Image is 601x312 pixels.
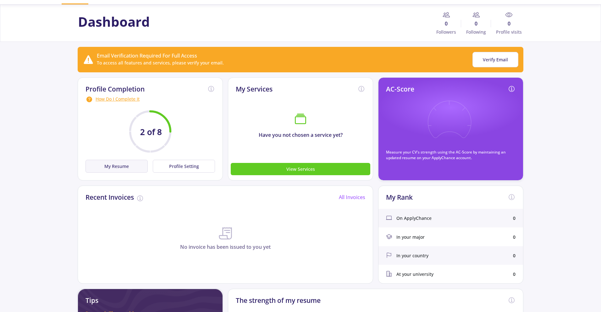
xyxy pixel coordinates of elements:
[513,252,516,259] div: 0
[78,243,373,251] p: No invoice has been issued to you yet
[461,29,491,35] span: Following
[97,59,224,66] div: To access all features and services, please verify your email.
[513,234,516,240] div: 0
[461,20,491,27] span: 0
[85,297,215,304] h2: Tips
[431,29,461,35] span: Followers
[85,85,145,93] h2: Profile Completion
[85,96,215,103] div: How Do I Complete It
[386,149,516,161] p: Measure your CV's strength using the AC-Score by maintaining an updated resume on your ApplyChanc...
[491,29,523,35] span: Profile visits
[228,131,373,139] p: Have you not chosen a service yet?
[491,20,523,27] span: 0
[396,215,432,221] span: On ApplyChance
[150,160,215,173] a: Profile Setting
[396,234,425,240] span: In your major
[386,193,413,201] h2: My Rank
[231,163,370,175] button: View Services
[236,297,321,304] h2: The strength of my resume
[85,160,150,173] a: My Resume
[78,14,150,30] h1: Dashboard
[472,52,518,67] button: Verify Email
[396,271,433,277] span: At your university
[386,85,414,93] h2: AC-Score
[431,20,461,27] span: 0
[231,165,370,172] a: View Services
[396,252,428,259] span: In your country
[85,160,148,173] button: My Resume
[339,194,365,201] a: All Invoices
[153,160,215,173] button: Profile Setting
[513,271,516,277] div: 0
[97,52,224,59] div: Email Verification Required For Full Access
[140,126,162,137] text: 2 of 8
[236,85,273,93] h2: My Services
[513,215,516,221] div: 0
[85,193,134,201] h2: Recent Invoices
